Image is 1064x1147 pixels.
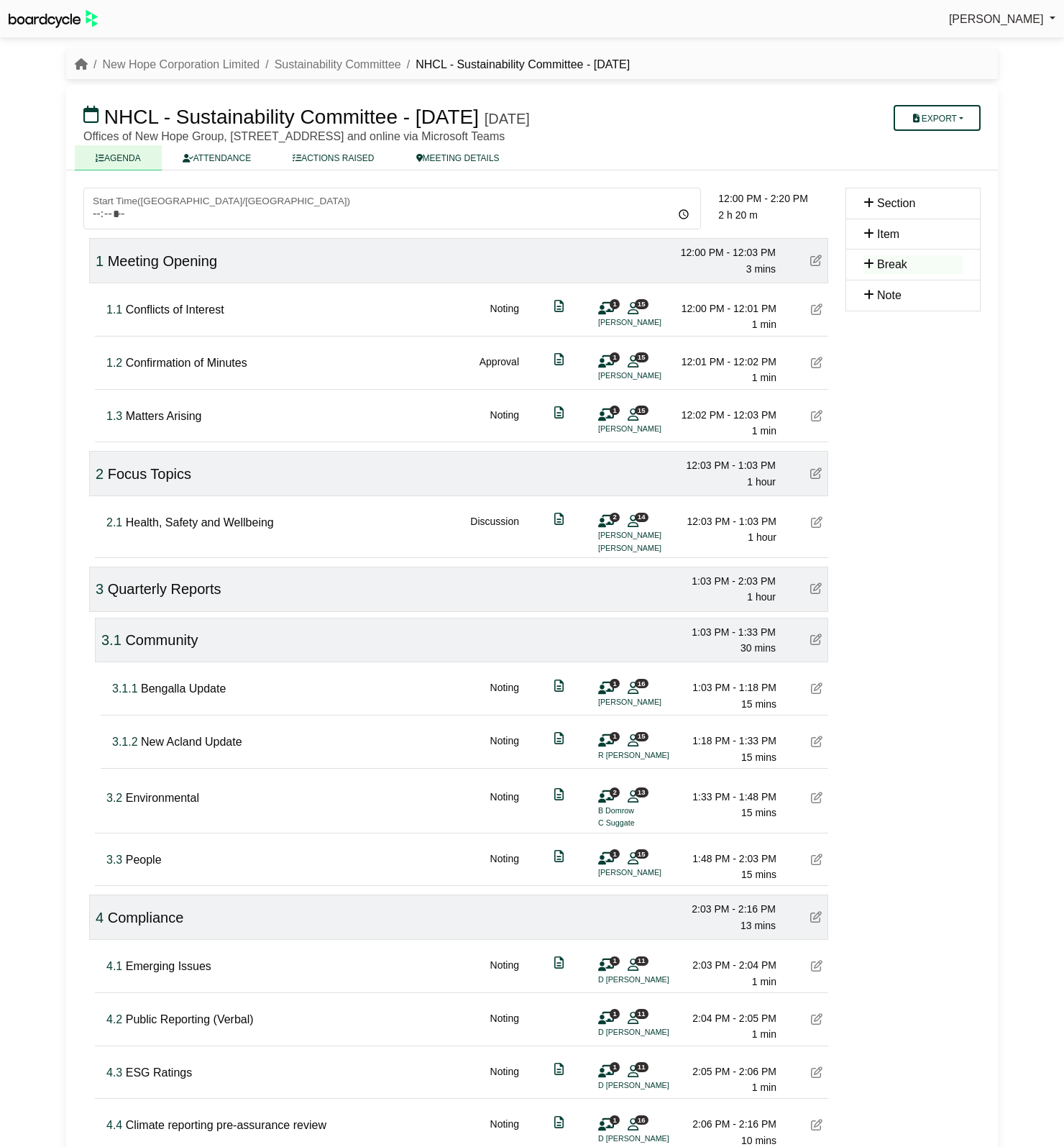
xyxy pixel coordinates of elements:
span: Conflicts of Interest [126,303,224,316]
a: New Hope Corporation Limited [102,58,260,70]
li: NHCL - Sustainability Committee - [DATE] [401,55,630,74]
span: 1 [610,406,620,415]
span: NHCL - Sustainability Committee - [DATE] [104,106,479,128]
a: MEETING DETAILS [395,145,520,170]
span: Click to fine tune number [96,910,104,926]
span: 15 [635,732,648,741]
div: 1:18 PM - 1:33 PM [676,733,776,749]
span: Click to fine tune number [96,253,104,269]
div: Noting [490,407,519,439]
span: Bengalla Update [141,682,226,695]
div: Noting [490,301,519,333]
span: Click to fine tune number [96,466,104,482]
span: Health, Safety and Wellbeing [126,516,274,529]
div: 2:03 PM - 2:16 PM [675,901,776,917]
li: D [PERSON_NAME] [598,1026,706,1038]
span: 1 [610,1009,620,1018]
li: D [PERSON_NAME] [598,1133,706,1145]
span: 1 [610,679,620,688]
span: 1 [610,849,620,859]
li: D [PERSON_NAME] [598,974,706,986]
span: 1 min [752,1082,776,1093]
span: 3 mins [746,263,776,275]
div: 1:03 PM - 2:03 PM [675,573,776,589]
div: Noting [490,789,519,830]
div: Noting [490,851,519,883]
span: Click to fine tune number [112,736,138,748]
a: ATTENDANCE [162,145,272,170]
span: Matters Arising [126,410,202,422]
div: 12:02 PM - 12:03 PM [676,407,776,423]
div: 12:00 PM - 2:20 PM [718,191,828,206]
li: [PERSON_NAME] [598,529,706,541]
div: 1:03 PM - 1:33 PM [675,624,776,640]
span: Click to fine tune number [106,960,122,972]
div: 12:03 PM - 1:03 PM [676,513,776,529]
span: Click to fine tune number [106,854,122,866]
span: 1 hour [747,591,776,603]
span: 1 [610,732,620,741]
span: 10 mins [741,1135,776,1146]
span: Climate reporting pre-assurance review [126,1119,326,1131]
a: ACTIONS RAISED [272,145,395,170]
span: People [126,854,162,866]
span: Click to fine tune number [106,516,122,529]
li: B Domrow [598,805,706,817]
span: Click to fine tune number [101,632,121,648]
div: Noting [490,1064,519,1096]
span: 1 [610,956,620,966]
div: 12:00 PM - 12:01 PM [676,301,776,316]
nav: breadcrumb [75,55,630,74]
span: Community [125,632,198,648]
span: 2 [610,787,620,797]
span: 1 min [752,976,776,987]
span: 11 [635,1009,648,1018]
div: 1:03 PM - 1:18 PM [676,680,776,695]
span: 16 [635,1115,648,1125]
span: 1 [610,352,620,362]
span: Item [877,228,899,240]
li: R [PERSON_NAME] [598,749,706,762]
span: Click to fine tune number [106,357,122,369]
span: 1 min [752,1028,776,1040]
div: 2:05 PM - 2:06 PM [676,1064,776,1079]
li: C Suggate [598,817,706,829]
span: Focus Topics [108,466,191,482]
span: 14 [635,513,648,522]
li: [PERSON_NAME] [598,696,706,708]
span: ESG Ratings [126,1066,192,1079]
span: 15 [635,299,648,309]
span: Click to fine tune number [106,1013,122,1025]
span: Emerging Issues [126,960,211,972]
span: Click to fine tune number [112,682,138,695]
span: Confirmation of Minutes [126,357,247,369]
span: 1 min [752,372,776,383]
span: 13 [635,787,648,797]
a: Sustainability Committee [275,58,401,70]
span: Public Reporting (Verbal) [126,1013,254,1025]
li: D [PERSON_NAME] [598,1079,706,1092]
span: 15 mins [741,698,776,710]
span: 1 hour [747,476,776,488]
span: 15 [635,352,648,362]
div: Noting [490,680,519,712]
li: [PERSON_NAME] [598,370,706,382]
div: Discussion [470,513,519,554]
span: 15 [635,406,648,415]
div: 2:04 PM - 2:05 PM [676,1010,776,1026]
li: [PERSON_NAME] [598,867,706,879]
span: 1 min [752,425,776,437]
span: Note [877,289,902,301]
li: [PERSON_NAME] [598,423,706,435]
span: 16 [635,679,648,688]
div: 2:03 PM - 2:04 PM [676,957,776,973]
span: Offices of New Hope Group, [STREET_ADDRESS] and online via Microsoft Teams [83,130,505,142]
span: 15 mins [741,869,776,880]
span: Quarterly Reports [108,581,221,597]
span: 1 min [752,319,776,330]
span: Break [877,258,907,270]
span: 11 [635,1062,648,1071]
div: Approval [480,354,519,386]
button: Export [894,105,981,131]
div: 12:03 PM - 1:03 PM [675,457,776,473]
